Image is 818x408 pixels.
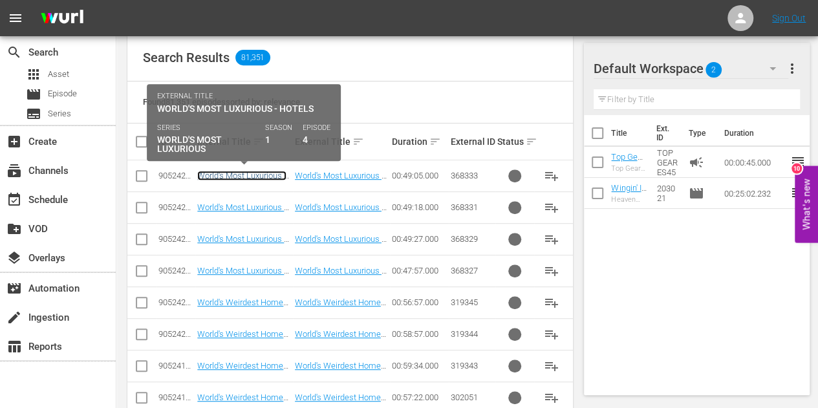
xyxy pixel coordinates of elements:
img: ans4CAIJ8jUAAAAAAAAAAAAAAAAAAAAAAAAgQb4GAAAAAAAAAAAAAAAAAAAAAAAAJMjXAAAAAAAAAAAAAAAAAAAAAAAAgAT5G... [31,3,93,34]
th: Title [611,115,649,151]
span: Overlays [6,250,22,266]
span: Automation [6,281,22,296]
button: playlist_add [536,160,567,191]
button: playlist_add [536,350,567,381]
span: playlist_add [544,295,559,310]
span: Ingestion [6,310,22,325]
div: 90524189 [158,361,193,370]
span: Search Results [143,50,230,65]
span: Episode [48,87,77,100]
div: Default Workspace [594,50,788,87]
span: 319345 [451,297,478,307]
a: World's Most Luxurious - Hotels [295,171,387,190]
a: World's Weirdest Homes - Episode 1 [295,361,386,380]
span: playlist_add [544,231,559,247]
button: playlist_add [536,192,567,223]
a: Wingin' It - Heaven Must Be Missing an Angel (S2E22) [611,183,646,241]
span: reorder [790,185,806,200]
div: 00:49:18.000 [392,202,446,212]
span: VOD [6,221,22,237]
a: Top Gear en Espanol Ad Bed 45s [611,152,644,200]
span: Series [26,106,41,122]
div: 90524289 [158,171,193,180]
a: World's Most Luxurious - Yachts [197,234,289,253]
div: ID [158,136,193,147]
span: reorder [790,154,806,169]
div: 00:49:05.000 [392,171,446,180]
span: 302051 [451,392,478,402]
div: External Title [295,134,389,149]
div: 00:58:57.000 [392,329,446,339]
span: Asset [26,67,41,82]
span: Found 81,351 episodes sorted by: relevance [143,97,300,107]
div: Duration [392,134,446,149]
span: Reports [6,339,22,354]
a: World's Most Luxurious - Trains [197,266,289,285]
span: sort [352,136,364,147]
a: World's Most Luxurious - Homes [295,202,387,222]
span: Channels [6,163,22,178]
div: 00:49:27.000 [392,234,446,244]
span: Schedule [6,192,22,208]
span: 2 [705,56,722,83]
span: playlist_add [544,390,559,405]
button: playlist_add [536,255,567,286]
span: playlist_add [544,358,559,374]
a: World's Most Luxurious - Hotels [197,171,286,190]
span: menu [8,10,23,26]
span: Asset [48,68,69,81]
a: World's Most Luxurious - Homes [197,202,289,222]
a: World's Weirdest Homes - Episode 3 [197,297,288,317]
span: 368329 [451,234,478,244]
button: Open Feedback Widget [795,166,818,242]
div: 00:47:57.000 [392,266,446,275]
span: Create [6,134,22,149]
span: sort [253,136,264,147]
div: 90524235 [158,266,193,275]
td: 00:25:02.232 [719,178,790,209]
td: TOPGEARES45 [652,147,683,178]
span: 319343 [451,361,478,370]
div: 10 [791,163,802,173]
span: Series [48,107,71,120]
span: playlist_add [544,327,559,342]
span: 368327 [451,266,478,275]
span: Search [6,45,22,60]
button: playlist_add [536,224,567,255]
a: World's Most Luxurious - Yachts [295,234,387,253]
div: Top Gear en Espanol Ad Bed 45s [611,164,647,173]
div: 00:56:57.000 [392,297,446,307]
span: 368333 [451,171,478,180]
span: 81,351 [235,50,270,65]
span: 368331 [451,202,478,212]
a: World's Weirdest Homes - Episode 3 [295,297,386,317]
button: more_vert [784,53,800,84]
span: Ad [689,155,704,170]
span: sort [429,136,441,147]
a: World's Weirdest Homes - Episode 2 [295,329,386,349]
a: Sign Out [772,13,806,23]
button: playlist_add [536,319,567,350]
div: 90524201 [158,329,193,339]
span: sort [526,136,537,147]
span: Episode [689,186,704,201]
span: more_vert [784,61,800,76]
a: World's Weirdest Homes - Episode 2 [197,329,288,349]
td: 203021 [652,178,683,209]
div: 90524267 [158,202,193,212]
a: World's Most Luxurious - Trains [295,266,387,285]
span: playlist_add [544,200,559,215]
div: 90524219 [158,297,193,307]
span: playlist_add [544,168,559,184]
th: Duration [716,115,794,151]
div: 00:59:34.000 [392,361,446,370]
div: Internal Title [197,134,291,149]
th: Type [681,115,716,151]
span: Episode [26,87,41,102]
div: 90524171 [158,392,193,402]
div: 90524253 [158,234,193,244]
td: 00:00:45.000 [719,147,790,178]
span: playlist_add [544,263,559,279]
div: Heaven Must Be Missing an Angel [611,195,647,204]
button: playlist_add [536,287,567,318]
